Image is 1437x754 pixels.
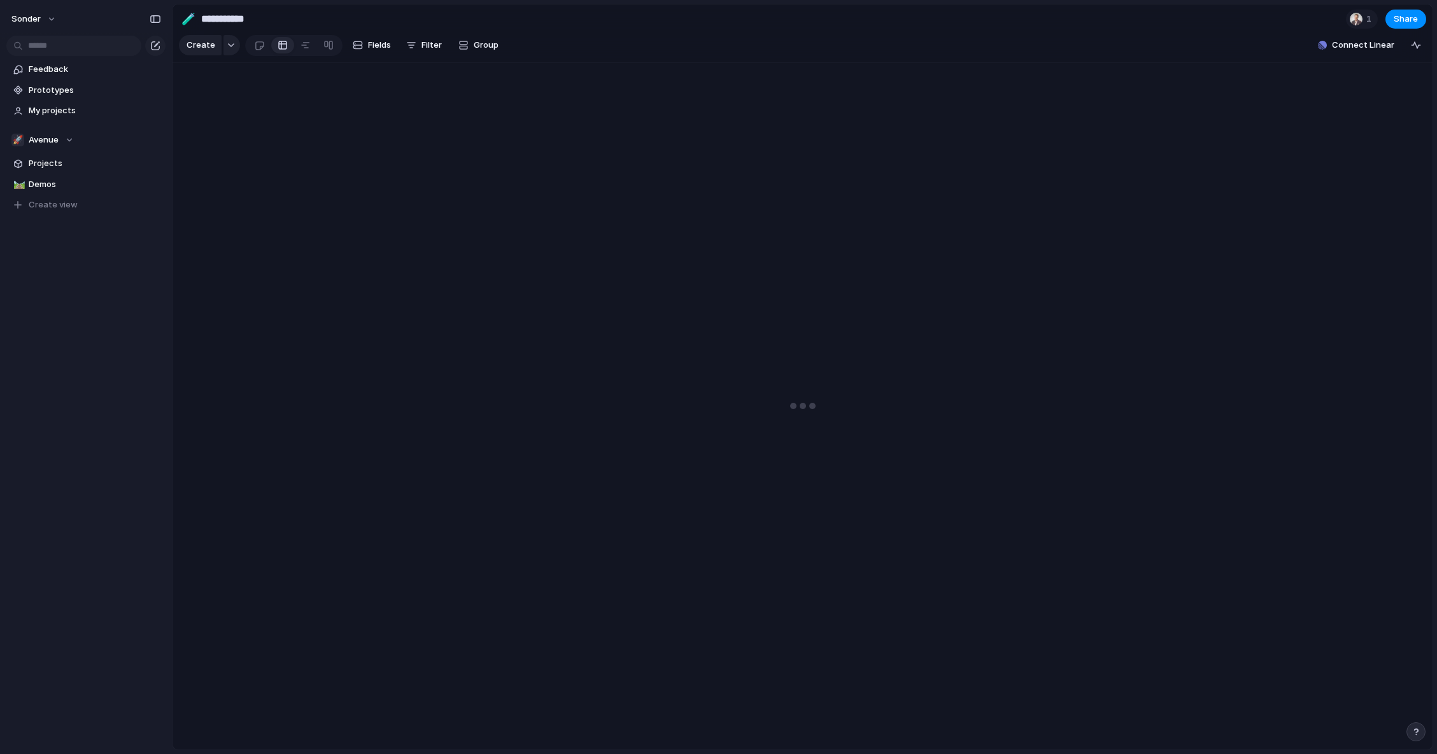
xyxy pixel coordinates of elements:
[181,10,195,27] div: 🧪
[6,130,166,150] button: 🚀Avenue
[348,35,396,55] button: Fields
[452,35,505,55] button: Group
[1313,36,1399,55] button: Connect Linear
[1394,13,1418,25] span: Share
[11,178,24,191] button: 🛤️
[6,81,166,100] a: Prototypes
[474,39,499,52] span: Group
[29,63,161,76] span: Feedback
[6,154,166,173] a: Projects
[6,9,63,29] button: sonder
[6,60,166,79] a: Feedback
[1385,10,1426,29] button: Share
[13,177,22,192] div: 🛤️
[1332,39,1394,52] span: Connect Linear
[6,195,166,214] button: Create view
[368,39,391,52] span: Fields
[11,13,41,25] span: sonder
[29,178,161,191] span: Demos
[187,39,215,52] span: Create
[178,9,199,29] button: 🧪
[1366,13,1375,25] span: 1
[29,104,161,117] span: My projects
[29,134,59,146] span: Avenue
[11,134,24,146] div: 🚀
[6,175,166,194] a: 🛤️Demos
[401,35,447,55] button: Filter
[179,35,222,55] button: Create
[29,199,78,211] span: Create view
[421,39,442,52] span: Filter
[6,101,166,120] a: My projects
[29,157,161,170] span: Projects
[29,84,161,97] span: Prototypes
